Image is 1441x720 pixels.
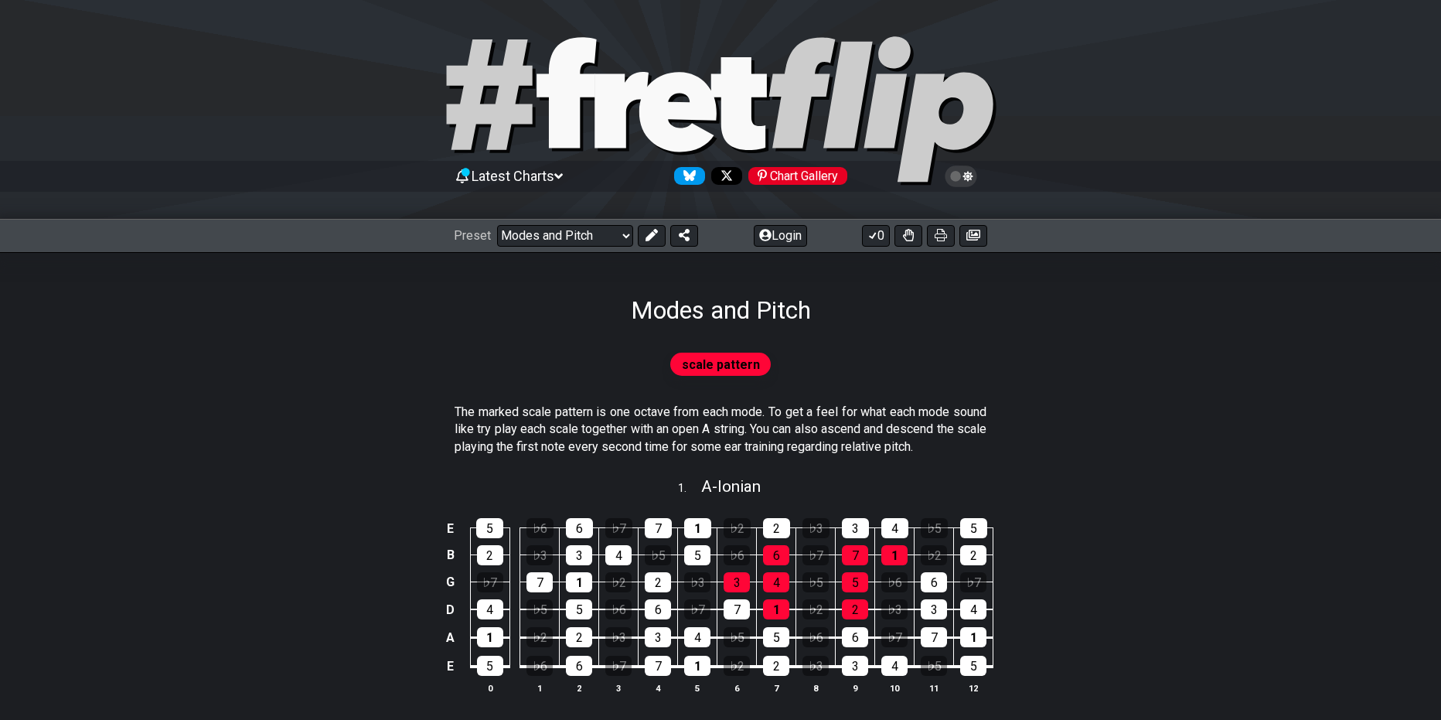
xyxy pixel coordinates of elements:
div: ♭3 [802,518,830,538]
h1: Modes and Pitch [631,295,811,325]
div: 2 [842,599,868,619]
span: Toggle light / dark theme [952,169,970,183]
div: 1 [477,627,503,647]
th: 11 [915,680,954,696]
a: #fretflip at Pinterest [742,167,847,185]
div: 6 [566,518,593,538]
span: 1 . [678,480,701,497]
div: ♭6 [881,572,908,592]
div: ♭6 [802,627,829,647]
div: ♭2 [802,599,829,619]
div: ♭7 [684,599,710,619]
div: 2 [960,545,986,565]
div: 1 [684,518,711,538]
div: ♭6 [724,545,750,565]
div: 1 [566,572,592,592]
div: 7 [526,572,553,592]
div: 2 [763,656,789,676]
div: 4 [881,518,908,538]
td: A [441,623,460,652]
div: 5 [684,545,710,565]
div: 5 [842,572,868,592]
p: The marked scale pattern is one octave from each mode. To get a feel for what each mode sound lik... [455,404,986,456]
div: 5 [960,518,987,538]
div: ♭7 [477,572,503,592]
th: 8 [796,680,836,696]
div: 1 [960,627,986,647]
div: 2 [645,572,671,592]
div: ♭7 [802,545,829,565]
span: Preset [454,228,491,243]
div: 4 [763,572,789,592]
div: 7 [921,627,947,647]
div: 6 [921,572,947,592]
div: 4 [960,599,986,619]
a: Follow #fretflip at X [705,167,742,185]
div: ♭7 [605,518,632,538]
div: ♭3 [526,545,553,565]
div: ♭2 [605,572,632,592]
div: 7 [645,656,671,676]
th: 0 [470,680,509,696]
div: ♭3 [684,572,710,592]
div: ♭5 [526,599,553,619]
div: 1 [881,545,908,565]
div: ♭7 [960,572,986,592]
div: ♭3 [802,656,829,676]
div: ♭3 [605,627,632,647]
div: ♭2 [921,545,947,565]
div: ♭7 [881,627,908,647]
div: 2 [763,518,790,538]
select: Preset [497,225,633,247]
td: E [441,515,460,542]
div: 7 [842,545,868,565]
th: 12 [954,680,993,696]
th: 2 [560,680,599,696]
div: 2 [477,545,503,565]
td: B [441,541,460,568]
div: ♭5 [921,656,947,676]
button: Edit Preset [638,225,666,247]
div: 5 [763,627,789,647]
div: 4 [477,599,503,619]
div: 4 [881,656,908,676]
button: Toggle Dexterity for all fretkits [894,225,922,247]
div: 7 [724,599,750,619]
button: Login [754,225,807,247]
div: ♭5 [645,545,671,565]
div: 6 [645,599,671,619]
div: 4 [684,627,710,647]
div: 3 [566,545,592,565]
th: 1 [520,680,560,696]
div: ♭6 [526,518,554,538]
div: 5 [960,656,986,676]
button: Create image [959,225,987,247]
div: ♭6 [526,656,553,676]
div: ♭5 [802,572,829,592]
div: ♭3 [881,599,908,619]
div: ♭2 [724,656,750,676]
div: 3 [645,627,671,647]
th: 5 [678,680,717,696]
div: 5 [476,518,503,538]
div: 7 [645,518,672,538]
div: Chart Gallery [748,167,847,185]
div: 3 [724,572,750,592]
th: 4 [639,680,678,696]
div: ♭7 [605,656,632,676]
div: 1 [763,599,789,619]
div: 5 [566,599,592,619]
th: 3 [599,680,639,696]
div: 6 [763,545,789,565]
div: ♭6 [605,599,632,619]
td: D [441,595,460,623]
span: scale pattern [682,353,760,376]
div: 5 [477,656,503,676]
button: Print [927,225,955,247]
div: 6 [566,656,592,676]
td: G [441,568,460,595]
th: 9 [836,680,875,696]
div: ♭2 [724,518,751,538]
a: Follow #fretflip at Bluesky [668,167,705,185]
th: 10 [875,680,915,696]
